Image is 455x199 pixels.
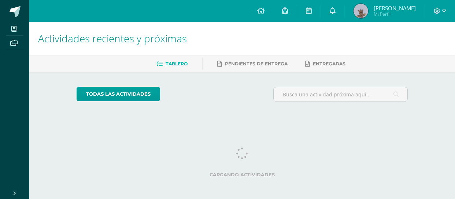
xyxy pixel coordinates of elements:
[225,61,288,66] span: Pendientes de entrega
[77,87,160,101] a: todas las Actividades
[217,58,288,70] a: Pendientes de entrega
[305,58,345,70] a: Entregadas
[274,87,408,102] input: Busca una actividad próxima aquí...
[313,61,345,66] span: Entregadas
[354,4,368,18] img: 93678157e0ff23f8f688a41529f17835.png
[38,31,187,45] span: Actividades recientes y próximas
[374,4,416,12] span: [PERSON_NAME]
[77,172,408,177] label: Cargando actividades
[166,61,188,66] span: Tablero
[156,58,188,70] a: Tablero
[374,11,416,17] span: Mi Perfil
